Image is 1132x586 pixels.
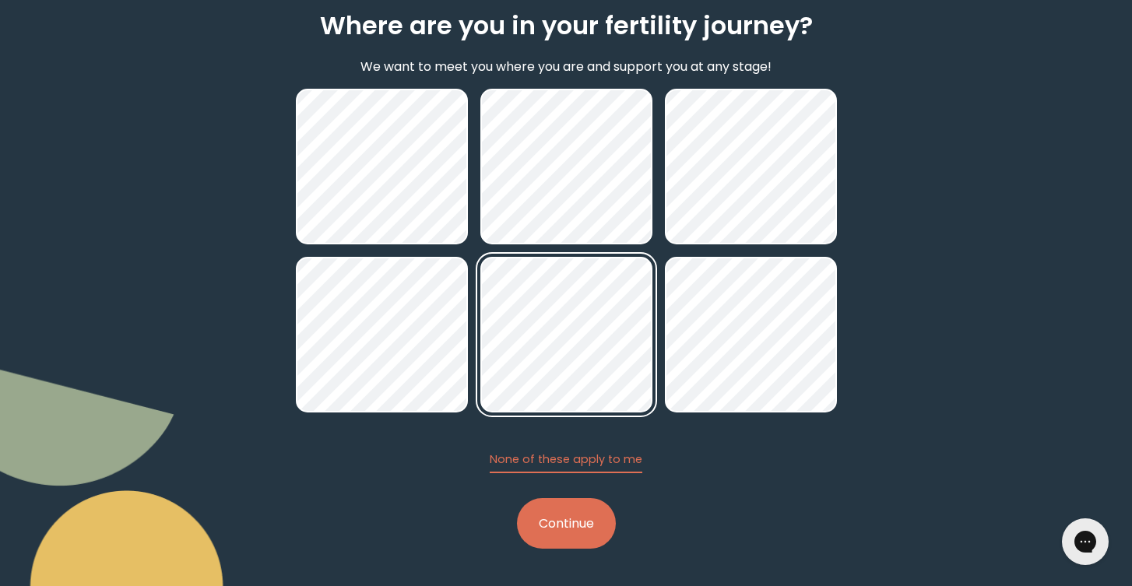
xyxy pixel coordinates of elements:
p: We want to meet you where you are and support you at any stage! [360,57,772,76]
h2: Where are you in your fertility journey? [320,7,813,44]
iframe: Gorgias live chat messenger [1054,513,1116,570]
button: Continue [517,498,616,549]
button: None of these apply to me [490,451,642,473]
